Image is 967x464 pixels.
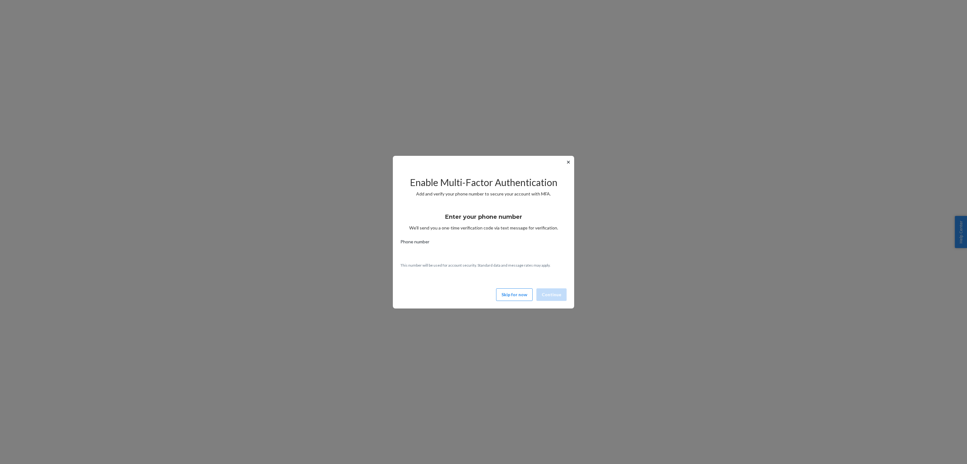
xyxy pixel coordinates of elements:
[496,288,533,301] button: Skip for now
[445,213,522,221] h3: Enter your phone number
[400,177,567,188] h2: Enable Multi-Factor Authentication
[400,191,567,197] p: Add and verify your phone number to secure your account with MFA.
[565,158,572,166] button: ✕
[536,288,567,301] button: Continue
[400,239,429,247] span: Phone number
[400,263,567,268] p: This number will be used for account security. Standard data and message rates may apply.
[400,208,567,231] div: We’ll send you a one-time verification code via text message for verification.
